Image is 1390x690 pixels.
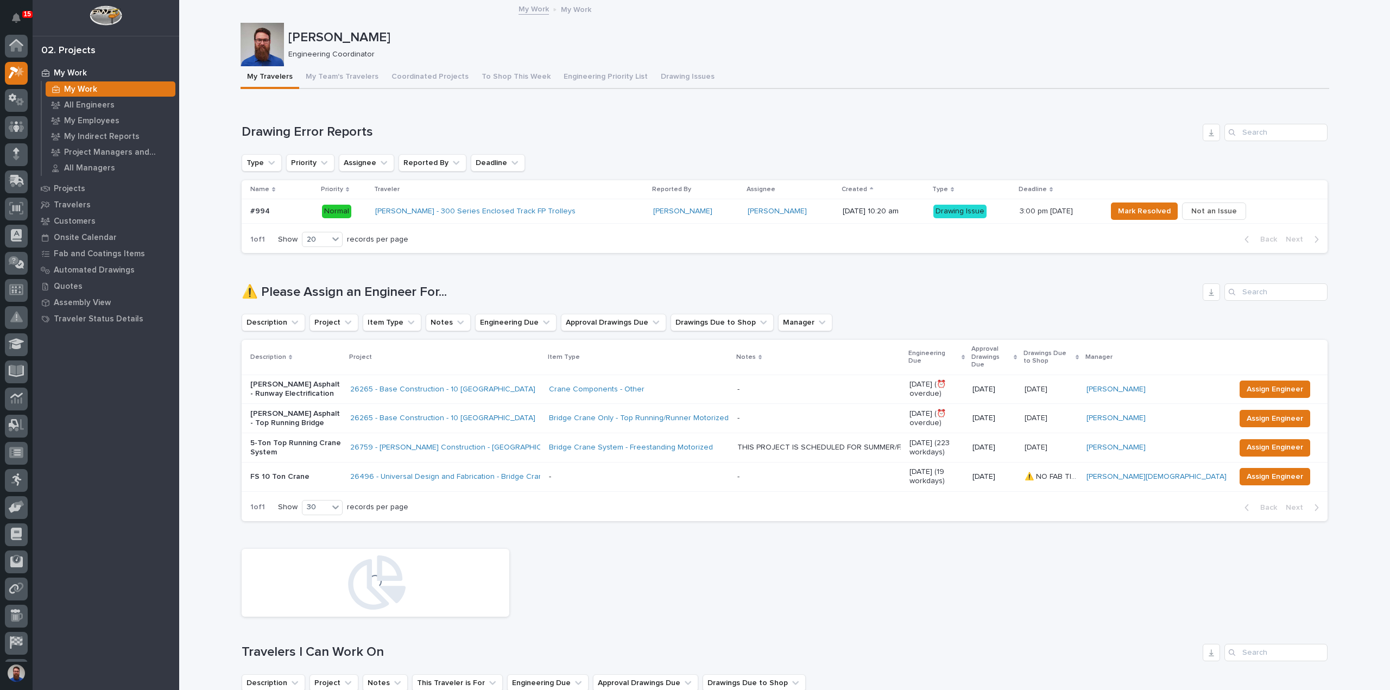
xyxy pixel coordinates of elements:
a: Customers [33,213,179,229]
p: [DATE] [972,443,1016,452]
p: FS 10 Ton Crane [250,472,342,482]
p: Engineering Coordinator [288,50,1320,59]
button: Assign Engineer [1240,439,1310,457]
button: Assign Engineer [1240,410,1310,427]
p: 1 of 1 [242,494,274,521]
a: [PERSON_NAME] [653,207,712,216]
p: Assembly View [54,298,111,308]
a: 26265 - Base Construction - 10 [GEOGRAPHIC_DATA] [350,414,535,423]
p: Item Type [548,351,580,363]
button: My Travelers [241,66,299,89]
span: Next [1286,503,1310,512]
a: Bridge Crane System - Freestanding Motorized [549,443,713,452]
button: Assignee [339,154,394,172]
p: records per page [347,503,408,512]
button: Project [309,314,358,331]
div: Notifications15 [14,13,28,30]
p: Projects [54,184,85,194]
div: - [737,414,740,423]
p: records per page [347,235,408,244]
p: [DATE] [972,414,1016,423]
p: My Indirect Reports [64,132,140,142]
a: Automated Drawings [33,262,179,278]
p: [DATE] [1025,441,1050,452]
p: Traveler [374,183,400,195]
span: Assign Engineer [1247,412,1303,425]
p: [DATE] [972,385,1016,394]
a: Traveler Status Details [33,311,179,327]
p: Automated Drawings [54,265,135,275]
a: All Managers [42,160,179,175]
a: Travelers [33,197,179,213]
a: [PERSON_NAME] - 300 Series Enclosed Track FP Trolleys [375,207,576,216]
a: Quotes [33,278,179,294]
p: My Work [54,68,87,78]
p: Show [278,235,298,244]
p: 3:00 pm [DATE] [1020,205,1075,216]
p: 5-Ton Top Running Crane System [250,439,342,457]
span: Back [1254,235,1277,244]
button: Assign Engineer [1240,468,1310,485]
input: Search [1224,283,1328,301]
button: To Shop This Week [475,66,557,89]
tr: 5-Ton Top Running Crane System26759 - [PERSON_NAME] Construction - [GEOGRAPHIC_DATA] Department 5... [242,433,1328,463]
button: Notes [426,314,471,331]
p: Project [349,351,372,363]
a: My Employees [42,113,179,128]
button: Engineering Priority List [557,66,654,89]
p: Assignee [747,183,775,195]
p: Traveler Status Details [54,314,143,324]
p: [DATE] (223 workdays) [909,439,964,457]
button: Deadline [471,154,525,172]
span: Not an Issue [1191,205,1237,218]
p: [DATE] 10:20 am [843,207,924,216]
a: Bridge Crane Only - Top Running/Runner Motorized [549,414,729,423]
a: My Work [519,2,549,15]
p: [PERSON_NAME] Asphalt - Runway Electrification [250,380,342,398]
p: All Engineers [64,100,115,110]
button: Next [1281,503,1328,512]
div: Drawing Issue [933,205,987,218]
a: My Work [42,81,179,97]
p: Show [278,503,298,512]
div: Normal [322,205,351,218]
a: Crane Components - Other [549,385,645,394]
p: [DATE] [972,472,1016,482]
button: Back [1236,235,1281,244]
span: Assign Engineer [1247,441,1303,454]
button: Engineering Due [475,314,557,331]
div: - [737,472,740,482]
p: Type [932,183,948,195]
a: [PERSON_NAME] [1086,443,1146,452]
span: Assign Engineer [1247,383,1303,396]
span: Next [1286,235,1310,244]
a: All Engineers [42,97,179,112]
p: - [549,472,729,482]
div: 30 [302,502,328,513]
input: Search [1224,124,1328,141]
p: [PERSON_NAME] [288,30,1325,46]
p: Manager [1085,351,1113,363]
p: Customers [54,217,96,226]
button: Next [1281,235,1328,244]
p: [DATE] [1025,412,1050,423]
p: My Work [561,3,591,15]
p: #994 [250,205,272,216]
a: Assembly View [33,294,179,311]
p: Fab and Coatings Items [54,249,145,259]
p: 15 [24,10,31,18]
p: Created [842,183,867,195]
p: Description [250,351,286,363]
p: 1 of 1 [242,226,274,253]
a: 26265 - Base Construction - 10 [GEOGRAPHIC_DATA] [350,385,535,394]
button: Description [242,314,305,331]
span: Mark Resolved [1118,205,1171,218]
button: Priority [286,154,334,172]
div: - [737,385,740,394]
div: 20 [302,234,328,245]
button: Type [242,154,282,172]
button: Not an Issue [1182,202,1246,220]
p: My Employees [64,116,119,126]
div: Search [1224,644,1328,661]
